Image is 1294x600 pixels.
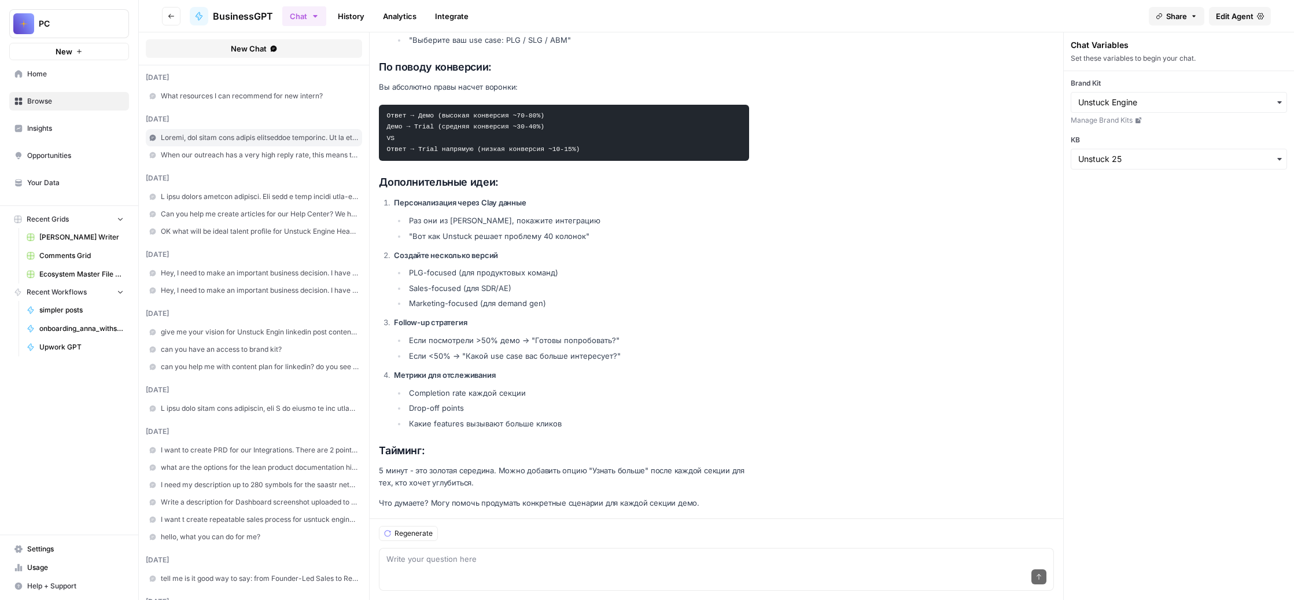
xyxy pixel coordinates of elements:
[1071,135,1287,145] label: KB
[21,246,129,265] a: Comments Grid
[146,494,362,511] a: Write a description for Dashboard screenshot uploaded to G2
[146,555,362,565] div: [DATE]
[39,305,124,315] span: simpler posts
[27,562,124,573] span: Usage
[39,251,124,261] span: Comments Grid
[146,441,362,459] a: I want to create PRD for our Integrations. There are 2 points I want to discuss: 1 - Waterfall We...
[9,174,129,192] a: Your Data
[407,282,750,294] li: Sales-focused (для SDR/AE)
[161,445,359,455] span: I want to create PRD for our Integrations. There are 2 points I want to discuss: 1 - Waterfall We...
[146,39,362,58] button: New Chat
[146,385,362,395] div: [DATE]
[407,402,750,414] li: Drop-off points
[1216,10,1254,22] span: Edit Agent
[146,341,362,358] a: can you have an access to brand kit?
[39,232,124,242] span: [PERSON_NAME] Writer
[27,287,87,297] span: Recent Workflows
[407,267,750,278] li: PLG-focused (для продуктовых команд)
[161,327,359,337] span: give me your vision for Unstuck Engin linkedin post content calendar with daily publishing
[407,334,750,346] li: Если посмотрели >50% демо → "Готовы попробовать?"
[21,228,129,246] a: [PERSON_NAME] Writer
[1071,78,1287,89] label: Brand Kit
[27,123,124,134] span: Insights
[161,514,359,525] span: I want t create repeatable sales process for usntuck engine. where to start?
[146,426,362,437] div: [DATE]
[394,318,467,327] strong: Follow-up стратегия
[146,205,362,223] a: Can you help me create articles for our Help Center? We host it on intercom
[146,476,362,494] a: I need my description up to 280 symbols for the saastr networking portal: Tell others about yours...
[27,69,124,79] span: Home
[161,403,359,414] span: L ipsu dolo sitam cons adipiscin, eli S do eiusmo te inc utlaboreetdol magnaa en-ad-minimv qui no...
[190,7,273,25] a: BusinessGPT
[39,342,124,352] span: Upwork GPT
[21,301,129,319] a: simpler posts
[1209,7,1271,25] a: Edit Agent
[9,92,129,111] a: Browse
[9,43,129,60] button: New
[161,532,359,542] span: hello, what you can do for me?
[161,209,359,219] span: Can you help me create articles for our Help Center? We host it on intercom
[146,146,362,164] a: When our outreach has a very high reply rate, this means that we found the message market fit. Wh...
[394,370,495,380] strong: Метрики для отслеживания
[146,223,362,240] a: OK what will be ideal talent profile for Unstuck Engine Head of Sales?
[379,465,749,489] p: 5 минут - это золотая середина. Можно добавить опцию "Узнать больше" после каждой секции для тех,...
[161,497,359,507] span: Write a description for Dashboard screenshot uploaded to G2
[146,87,362,105] a: What resources I can recommend for new intern?
[331,7,371,25] a: History
[146,114,362,124] div: [DATE]
[379,526,438,541] button: Regenerate
[146,188,362,205] a: L ipsu dolors ametcon adipisci. Eli sedd e temp incidi utla-etdolor m aliquae. A mini, ven qui no...
[161,268,359,278] span: Hey, I need to make an important business decision. I have this idea for LinkedIn Voice Note: Hey...
[394,198,526,207] strong: Персонализация через Clay данные
[407,215,750,226] li: Раз они из [PERSON_NAME], покажите интеграцию
[428,7,475,25] a: Integrate
[21,265,129,284] a: Ecosystem Master File - SaaS.csv
[146,264,362,282] a: Hey, I need to make an important business decision. I have this idea for LinkedIn Voice Note: Hey...
[39,269,124,279] span: Ecosystem Master File - SaaS.csv
[1078,97,1280,108] input: Unstuck Engine
[21,319,129,338] a: onboarding_anna_withscraping
[27,178,124,188] span: Your Data
[407,297,750,309] li: Marketing-focused (для demand gen)
[1071,115,1287,126] a: Manage Brand Kits
[146,173,362,183] div: [DATE]
[407,418,750,429] li: Какие features вызывают больше кликов
[161,226,359,237] span: OK what will be ideal talent profile for Unstuck Engine Head of Sales?
[9,558,129,577] a: Usage
[379,444,749,458] h3: Тайминг:
[27,150,124,161] span: Opportunities
[146,511,362,528] a: I want t create repeatable sales process for usntuck engine. where to start?
[146,323,362,341] a: give me your vision for Unstuck Engin linkedin post content calendar with daily publishing
[282,6,326,26] button: Chat
[9,146,129,165] a: Opportunities
[1149,7,1204,25] button: Share
[379,176,749,189] h3: Дополнительные идеи:
[161,91,359,101] span: What resources I can recommend for new intern?
[146,528,362,546] a: hello, what you can do for me?
[161,362,359,372] span: can you help me with content plan for linkedin? do you see our brand kit and knowledge base?
[56,46,72,57] span: New
[146,570,362,587] a: tell me is it good way to say: from Founder-Led Sales to Revenue Operations
[9,9,129,38] button: Workspace: PC
[394,251,498,260] strong: Создайте несколько версий
[407,34,750,46] li: "Выберите ваш use case: PLG / SLG / ABM"
[386,112,580,153] code: Ответ → Демо (высокая конверсия ~70-80%) Демо → Trial (средняя конверсия ~30-40%) VS Ответ → Tria...
[161,150,359,160] span: When our outreach has a very high reply rate, this means that we found the message market fit. Wh...
[146,249,362,260] div: [DATE]
[161,192,359,202] span: L ipsu dolors ametcon adipisci. Eli sedd e temp incidi utla-etdolor m aliquae. A mini, ven qui no...
[27,96,124,106] span: Browse
[9,577,129,595] button: Help + Support
[27,214,69,224] span: Recent Grids
[213,9,273,23] span: BusinessGPT
[146,358,362,376] a: can you help me with content plan for linkedin? do you see our brand kit and knowledge base?
[379,61,749,74] h3: По поводу конверсии:
[379,497,749,509] p: Что думаете? Могу помочь продумать конкретные сценарии для каждой секции демо.
[161,480,359,490] span: I need my description up to 280 symbols for the saastr networking portal: Tell others about yours...
[21,338,129,356] a: Upwork GPT
[146,459,362,476] a: what are the options for the lean product documentation hierarchy: product roadmap, product requi...
[161,285,359,296] span: Hey, I need to make an important business decision. I have this idea for LinkedIn Voice Note: Hey...
[407,387,750,399] li: Completion rate каждой секции
[9,540,129,558] a: Settings
[9,284,129,301] button: Recent Workflows
[146,72,362,83] div: [DATE]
